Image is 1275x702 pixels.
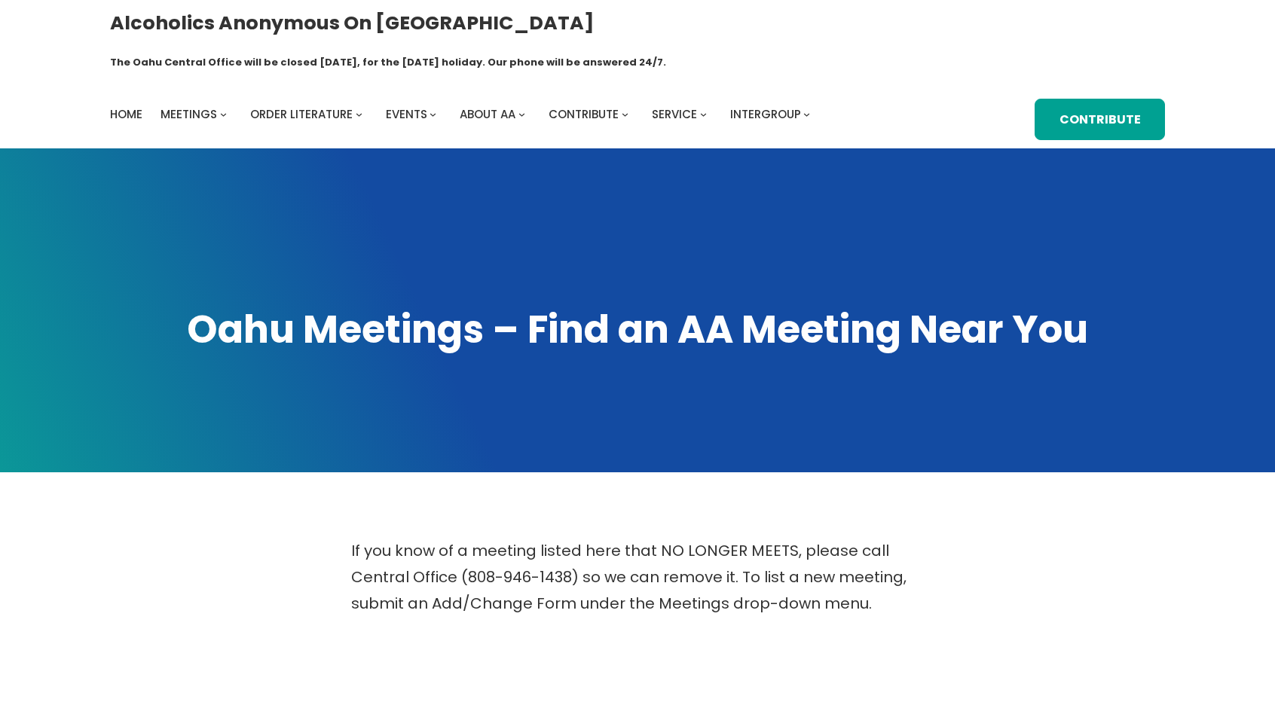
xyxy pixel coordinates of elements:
[110,5,594,40] a: Alcoholics Anonymous on [GEOGRAPHIC_DATA]
[652,106,697,122] span: Service
[220,111,227,118] button: Meetings submenu
[110,55,666,70] h1: The Oahu Central Office will be closed [DATE], for the [DATE] holiday. Our phone will be answered...
[250,106,353,122] span: Order Literature
[549,106,619,122] span: Contribute
[518,111,525,118] button: About AA submenu
[110,106,142,122] span: Home
[386,104,427,125] a: Events
[549,104,619,125] a: Contribute
[730,104,801,125] a: Intergroup
[622,111,628,118] button: Contribute submenu
[161,106,217,122] span: Meetings
[652,104,697,125] a: Service
[110,104,142,125] a: Home
[1035,99,1165,140] a: Contribute
[460,104,515,125] a: About AA
[386,106,427,122] span: Events
[110,104,815,125] nav: Intergroup
[730,106,801,122] span: Intergroup
[161,104,217,125] a: Meetings
[356,111,362,118] button: Order Literature submenu
[110,304,1165,356] h1: Oahu Meetings – Find an AA Meeting Near You
[351,538,924,617] p: If you know of a meeting listed here that NO LONGER MEETS, please call Central Office (808-946-14...
[430,111,436,118] button: Events submenu
[803,111,810,118] button: Intergroup submenu
[460,106,515,122] span: About AA
[700,111,707,118] button: Service submenu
